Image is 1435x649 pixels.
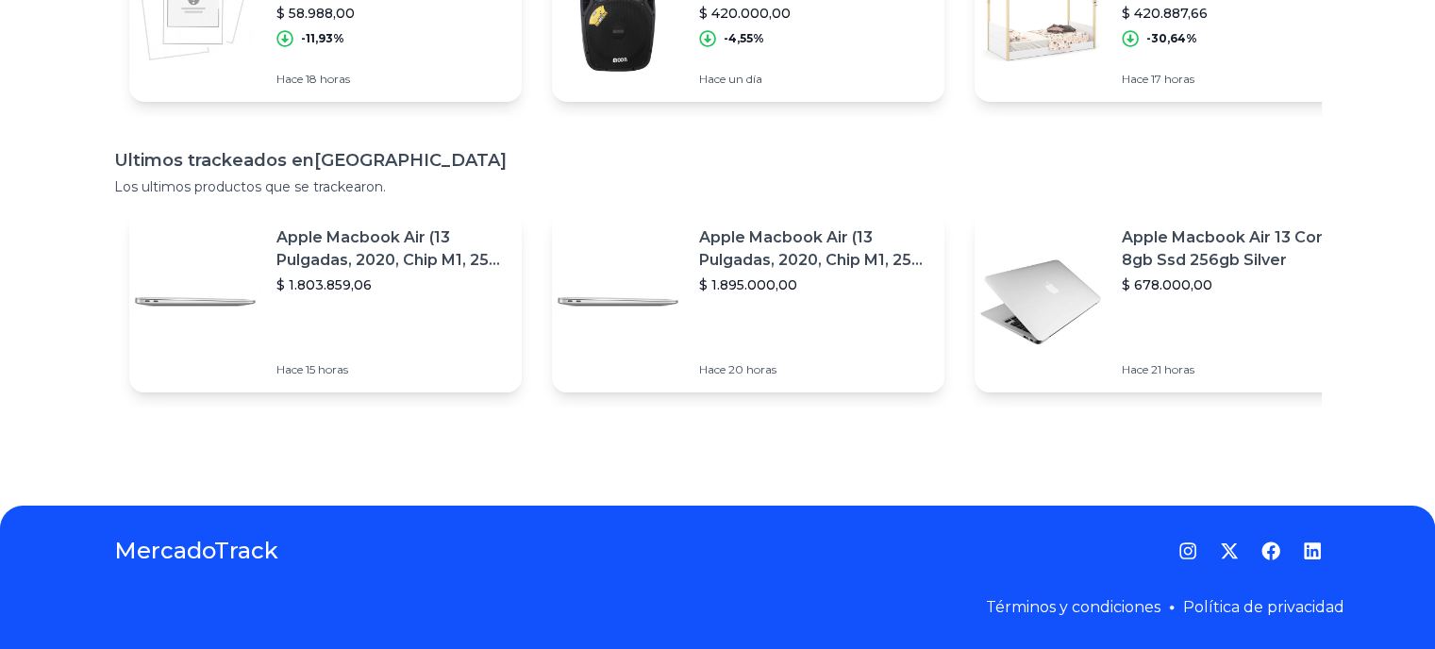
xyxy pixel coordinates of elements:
img: Featured image [129,236,261,368]
p: Hace 18 horas [276,72,507,87]
p: $ 1.895.000,00 [699,275,929,294]
p: Los ultimos productos que se trackearon. [114,177,1322,196]
p: -11,93% [301,31,344,46]
p: $ 678.000,00 [1122,275,1352,294]
a: Política de privacidad [1183,598,1344,616]
a: MercadoTrack [114,536,278,566]
p: $ 420.887,66 [1122,4,1352,23]
p: -30,64% [1146,31,1197,46]
a: LinkedIn [1303,541,1322,560]
p: Hace 15 horas [276,362,507,377]
p: Apple Macbook Air (13 Pulgadas, 2020, Chip M1, 256 Gb De Ssd, 8 Gb De Ram) - Plata [699,226,929,272]
a: Instagram [1178,541,1197,560]
p: Hace un día [699,72,929,87]
p: $ 1.803.859,06 [276,275,507,294]
a: Twitter [1220,541,1239,560]
a: Facebook [1261,541,1280,560]
p: Hace 21 horas [1122,362,1352,377]
p: $ 420.000,00 [699,4,929,23]
a: Featured imageApple Macbook Air 13 Core I5 8gb Ssd 256gb Silver$ 678.000,00Hace 21 horas [975,211,1367,392]
img: Featured image [552,236,684,368]
a: Featured imageApple Macbook Air (13 Pulgadas, 2020, Chip M1, 256 Gb De Ssd, 8 Gb De Ram) - Plata$... [129,211,522,392]
p: Apple Macbook Air (13 Pulgadas, 2020, Chip M1, 256 Gb De Ssd, 8 Gb De Ram) - Plata [276,226,507,272]
img: Featured image [975,236,1107,368]
a: Featured imageApple Macbook Air (13 Pulgadas, 2020, Chip M1, 256 Gb De Ssd, 8 Gb De Ram) - Plata$... [552,211,944,392]
a: Términos y condiciones [986,598,1160,616]
h1: Ultimos trackeados en [GEOGRAPHIC_DATA] [114,147,1322,174]
p: Hace 17 horas [1122,72,1352,87]
p: Hace 20 horas [699,362,929,377]
p: $ 58.988,00 [276,4,507,23]
p: Apple Macbook Air 13 Core I5 8gb Ssd 256gb Silver [1122,226,1352,272]
p: -4,55% [724,31,764,46]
